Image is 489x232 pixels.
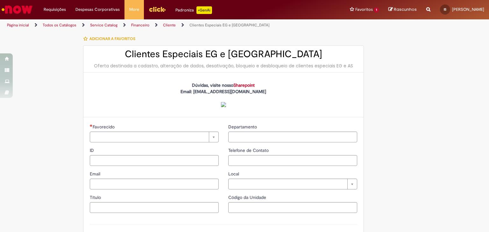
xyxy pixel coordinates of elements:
ul: Trilhas de página [5,19,321,31]
span: [PERSON_NAME] [452,7,484,12]
span: ID [90,147,95,153]
img: ServiceNow [1,3,33,16]
span: IS [444,7,446,11]
span: More [129,6,139,13]
a: Clientes Especiais EG e [GEOGRAPHIC_DATA] [189,23,269,28]
h2: Clientes Especiais EG e [GEOGRAPHIC_DATA] [90,49,357,59]
span: Adicionar a Favoritos [89,36,135,41]
img: click_logo_yellow_360x200.png [149,4,166,14]
a: Sharepoint [233,82,255,88]
input: ID [90,155,219,166]
span: Telefone de Contato [228,147,270,153]
a: Limpar campo Favorecido [90,132,219,142]
span: Necessários - Favorecido [93,124,116,130]
span: Departamento [228,124,258,130]
span: Favoritos [355,6,373,13]
a: Service Catalog [90,23,117,28]
span: Título [90,194,102,200]
button: Adicionar a Favoritos [83,32,139,45]
a: Cliente [163,23,176,28]
input: Departamento [228,132,357,142]
a: Financeiro [131,23,149,28]
input: Título [90,202,219,213]
p: +GenAi [196,6,212,14]
span: Necessários [90,124,93,127]
span: Despesas Corporativas [75,6,120,13]
span: Local [228,171,240,177]
img: sys_attachment.do [221,102,226,107]
a: Página inicial [7,23,29,28]
a: Todos os Catálogos [43,23,76,28]
strong: Dúvidas, visite nosso [192,82,255,88]
div: Oferta destinada a cadastro, alteração de dados, desativação, bloqueio e desbloqueio de clientes ... [90,63,357,69]
input: Código da Unidade [228,202,357,213]
span: Email [90,171,102,177]
a: Rascunhos [388,7,417,13]
span: Código da Unidade [228,194,267,200]
div: Padroniza [175,6,212,14]
span: Requisições [44,6,66,13]
span: Rascunhos [394,6,417,12]
span: 1 [374,7,379,13]
a: Limpar campo Local [228,179,357,189]
input: Telefone de Contato [228,155,357,166]
input: Email [90,179,219,189]
strong: Email: [EMAIL_ADDRESS][DOMAIN_NAME] [181,89,266,107]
